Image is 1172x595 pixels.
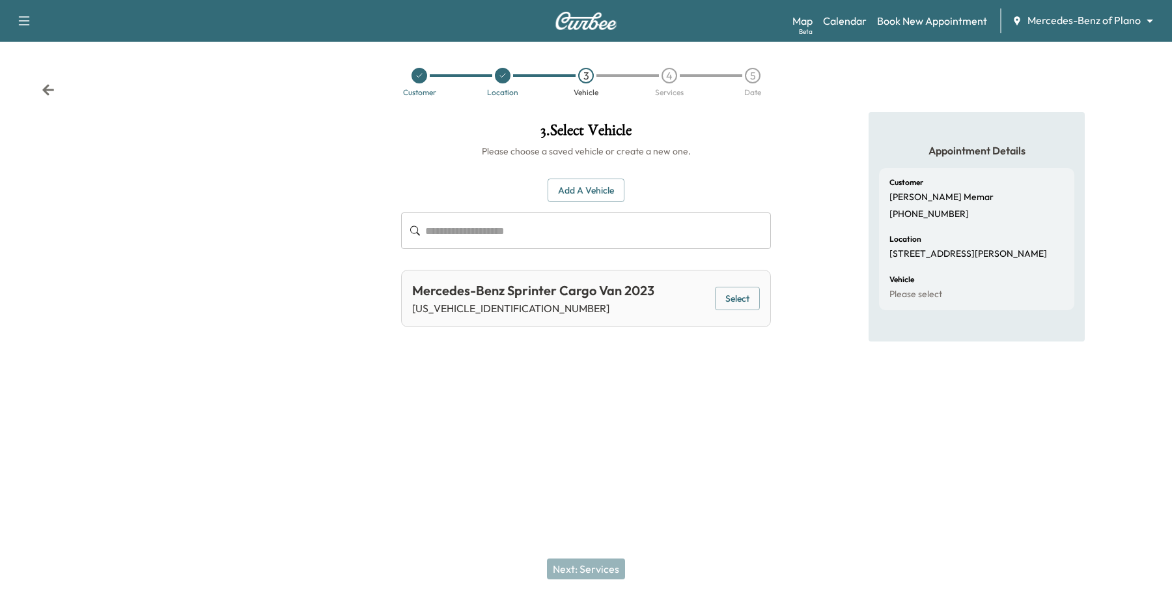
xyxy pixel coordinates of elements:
[889,179,923,186] h6: Customer
[799,27,813,36] div: Beta
[889,248,1047,260] p: [STREET_ADDRESS][PERSON_NAME]
[655,89,684,96] div: Services
[879,143,1074,158] h5: Appointment Details
[42,83,55,96] div: Back
[1027,13,1141,28] span: Mercedes-Benz of Plano
[745,68,760,83] div: 5
[889,289,942,300] p: Please select
[715,287,760,311] button: Select
[889,276,914,283] h6: Vehicle
[403,89,436,96] div: Customer
[877,13,987,29] a: Book New Appointment
[889,192,994,203] p: [PERSON_NAME] Memar
[487,89,518,96] div: Location
[889,235,921,243] h6: Location
[574,89,598,96] div: Vehicle
[792,13,813,29] a: MapBeta
[412,300,654,316] p: [US_VEHICLE_IDENTIFICATION_NUMBER]
[889,209,969,220] p: [PHONE_NUMBER]
[744,89,761,96] div: Date
[555,12,617,30] img: Curbee Logo
[662,68,677,83] div: 4
[412,281,654,300] div: Mercedes-Benz Sprinter Cargo Van 2023
[823,13,867,29] a: Calendar
[578,68,594,83] div: 3
[401,145,771,158] h6: Please choose a saved vehicle or create a new one.
[548,179,624,203] button: Add a Vehicle
[401,123,771,145] h1: 3 . Select Vehicle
